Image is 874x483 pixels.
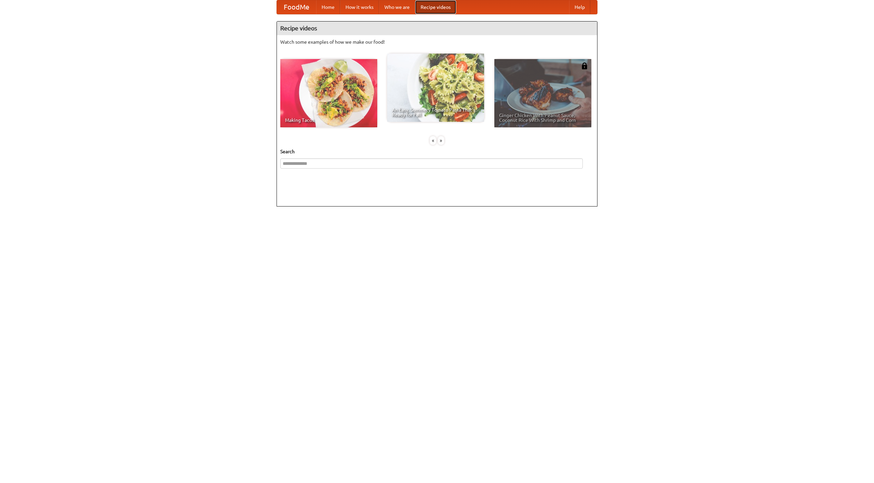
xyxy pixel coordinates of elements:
a: Home [316,0,340,14]
p: Watch some examples of how we make our food! [280,39,594,45]
a: Who we are [379,0,415,14]
a: An Easy, Summery Tomato Pasta That's Ready for Fall [387,54,484,122]
a: Help [569,0,590,14]
h5: Search [280,148,594,155]
span: Making Tacos [285,118,372,123]
img: 483408.png [581,62,588,69]
h4: Recipe videos [277,22,597,35]
div: » [438,136,444,145]
a: Recipe videos [415,0,456,14]
a: FoodMe [277,0,316,14]
div: « [430,136,436,145]
a: Making Tacos [280,59,377,127]
a: How it works [340,0,379,14]
span: An Easy, Summery Tomato Pasta That's Ready for Fall [392,108,479,117]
